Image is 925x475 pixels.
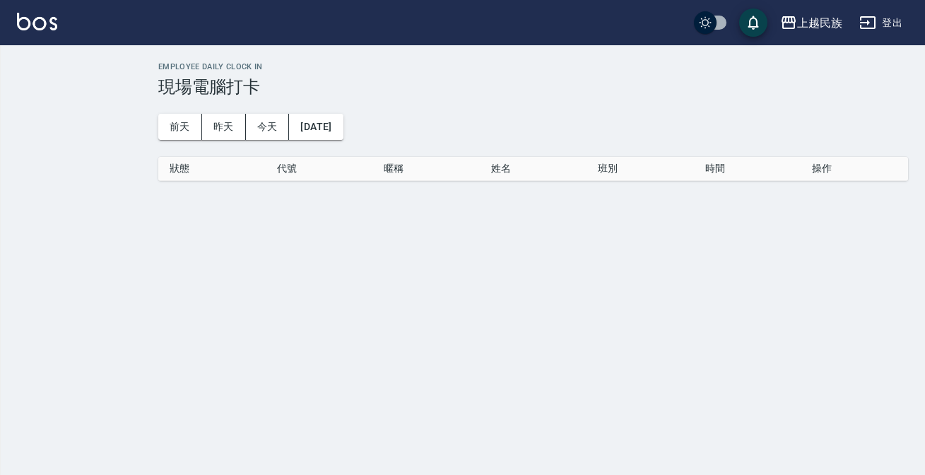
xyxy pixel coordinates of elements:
[246,114,290,140] button: 今天
[289,114,343,140] button: [DATE]
[158,77,908,97] h3: 現場電腦打卡
[202,114,246,140] button: 昨天
[854,10,908,36] button: 登出
[694,157,801,181] th: 時間
[797,14,842,32] div: 上越民族
[801,157,908,181] th: 操作
[266,157,373,181] th: 代號
[480,157,587,181] th: 姓名
[372,157,480,181] th: 暱稱
[739,8,767,37] button: save
[774,8,848,37] button: 上越民族
[158,157,266,181] th: 狀態
[17,13,57,30] img: Logo
[158,62,908,71] h2: Employee Daily Clock In
[587,157,694,181] th: 班別
[158,114,202,140] button: 前天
